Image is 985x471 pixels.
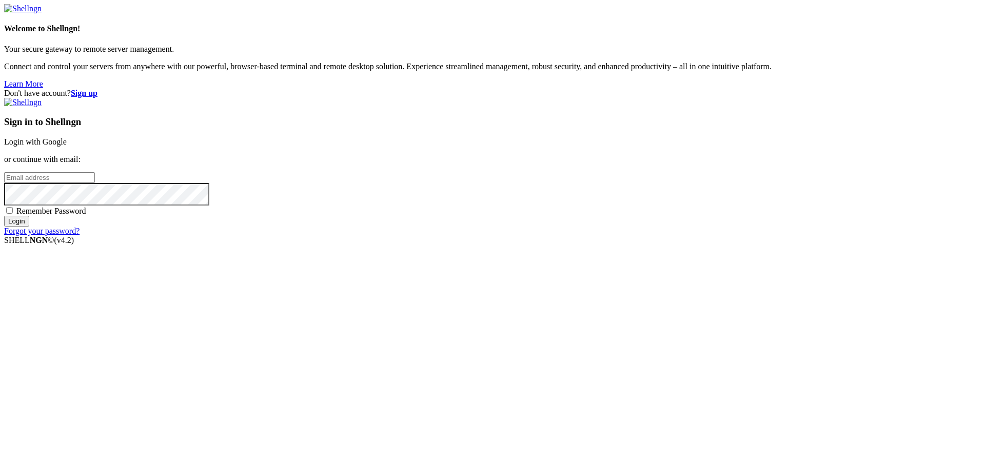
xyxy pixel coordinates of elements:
a: Learn More [4,79,43,88]
p: Your secure gateway to remote server management. [4,45,981,54]
span: SHELL © [4,236,74,244]
h4: Welcome to Shellngn! [4,24,981,33]
img: Shellngn [4,4,42,13]
span: 4.2.0 [54,236,74,244]
h3: Sign in to Shellngn [4,116,981,128]
input: Email address [4,172,95,183]
span: Remember Password [16,207,86,215]
input: Login [4,216,29,227]
p: or continue with email: [4,155,981,164]
input: Remember Password [6,207,13,214]
img: Shellngn [4,98,42,107]
a: Login with Google [4,137,67,146]
div: Don't have account? [4,89,981,98]
p: Connect and control your servers from anywhere with our powerful, browser-based terminal and remo... [4,62,981,71]
a: Sign up [71,89,97,97]
b: NGN [30,236,48,244]
a: Forgot your password? [4,227,80,235]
